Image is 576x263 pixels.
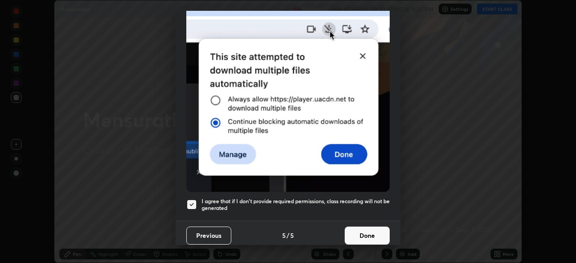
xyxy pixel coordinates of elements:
h5: I agree that if I don't provide required permissions, class recording will not be generated [202,198,390,212]
h4: / [287,231,289,240]
h4: 5 [282,231,286,240]
button: Previous [186,227,231,245]
button: Done [345,227,390,245]
h4: 5 [290,231,294,240]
